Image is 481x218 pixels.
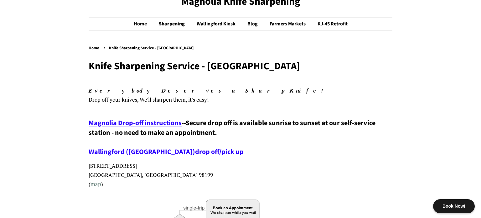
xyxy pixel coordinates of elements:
[243,18,264,30] a: Blog
[195,147,244,157] a: drop off/pick up
[89,118,375,157] span: Secure drop off is available sunrise to sunset at our self-service station - no need to make an a...
[89,45,392,52] nav: breadcrumbs
[89,87,328,94] em: Everybody Deserves a Sharp Knife!
[154,18,191,30] a: Sharpening
[89,96,137,103] span: Drop off your knives
[89,45,101,51] a: Home
[103,44,106,51] span: ›
[433,199,475,213] div: Book Now!
[134,18,153,30] a: Home
[91,180,101,188] a: map
[192,18,242,30] a: Wallingford Kiosk
[265,18,312,30] a: Farmers Markets
[89,86,392,104] p: , We'll sharpen them, it's easy!
[89,147,195,157] a: Wallingford ([GEOGRAPHIC_DATA])
[182,118,186,128] span: --
[313,18,348,30] a: KJ-45 Retrofit
[109,45,195,51] span: Knife Sharpening Service - [GEOGRAPHIC_DATA]
[89,118,182,128] a: Magnolia Drop-off instructions
[89,162,213,188] span: [STREET_ADDRESS] [GEOGRAPHIC_DATA], [GEOGRAPHIC_DATA] 98199 ( )
[89,60,392,72] h1: Knife Sharpening Service - [GEOGRAPHIC_DATA]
